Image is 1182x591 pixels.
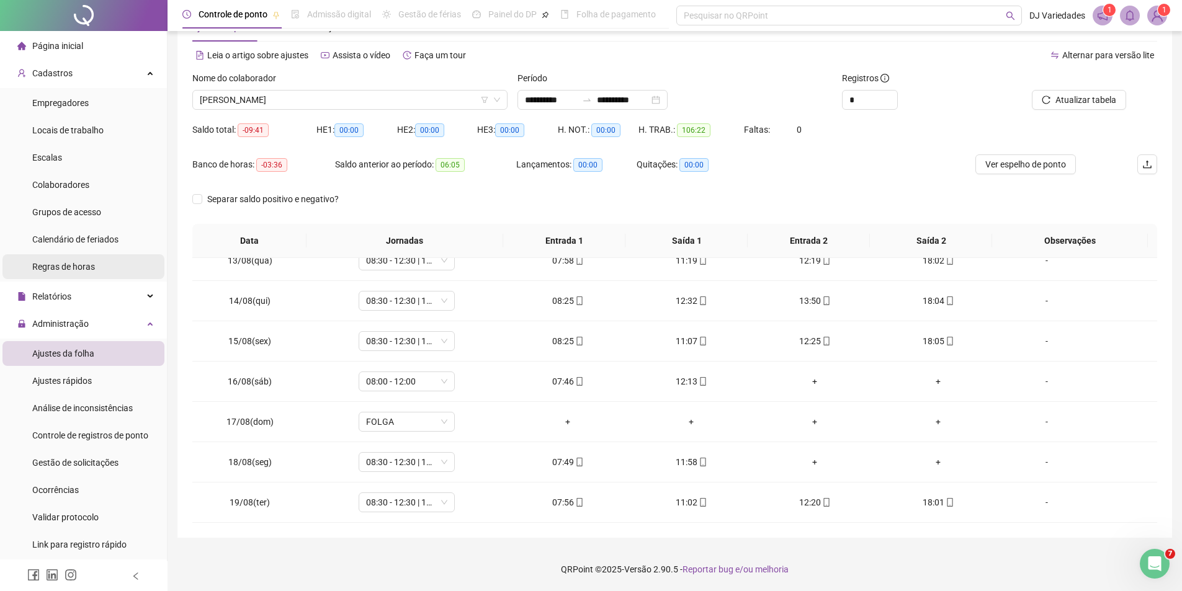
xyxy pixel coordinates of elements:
div: 11:19 [640,254,743,267]
span: Administração [32,319,89,329]
span: linkedin [46,569,58,581]
div: - [1010,294,1083,308]
div: - [1010,415,1083,429]
span: upload [1142,159,1152,169]
span: Faça um tour [414,50,466,60]
span: mobile [574,337,584,345]
span: Folha de pagamento [576,9,656,19]
img: 88163 [1148,6,1166,25]
span: -09:41 [238,123,269,137]
div: 07:46 [516,375,620,388]
div: 07:56 [516,495,620,509]
span: mobile [574,296,584,305]
span: Controle de ponto [199,9,267,19]
span: Validar protocolo [32,512,99,522]
span: pushpin [272,11,280,19]
span: 16/08(sáb) [228,376,272,386]
span: file-text [195,51,204,60]
span: sun [382,10,391,19]
th: Jornadas [307,224,503,258]
span: filter [481,96,488,104]
span: Ver espelho de ponto [985,158,1066,171]
span: Faltas: [744,125,772,135]
button: Atualizar tabela [1032,90,1126,110]
span: mobile [821,337,831,345]
span: file [17,292,26,301]
span: Gestão de solicitações [32,458,119,468]
div: - [1010,495,1083,509]
span: history [403,51,411,60]
span: Análise de inconsistências [32,403,133,413]
span: mobile [574,377,584,386]
div: + [763,455,867,469]
span: 08:30 - 12:30 | 14:00 - 18:00 [366,251,447,270]
span: 18/08(seg) [228,457,272,467]
div: H. NOT.: [558,123,638,137]
div: 12:20 [763,495,867,509]
span: reload [1042,96,1050,104]
span: Colaboradores [32,180,89,190]
span: Gestão de férias [398,9,461,19]
span: facebook [27,569,40,581]
span: 08:30 - 12:30 | 14:00 - 18:00 [366,493,447,512]
span: mobile [697,498,707,507]
div: 13:50 [763,294,867,308]
span: file-done [291,10,300,19]
span: mobile [944,296,954,305]
div: - [1010,254,1083,267]
span: 08:30 - 12:30 | 14:00 - 18:00 [366,291,447,310]
span: search [1006,11,1015,20]
div: Quitações: [637,158,757,172]
span: mobile [697,296,707,305]
span: 00:00 [679,158,709,172]
div: 12:32 [640,294,743,308]
span: 08:30 - 12:30 | 14:00 - 18:00 [366,453,447,471]
span: mobile [821,296,831,305]
div: - [1010,334,1083,348]
span: mobile [944,498,954,507]
span: user-add [17,69,26,78]
span: 1 [1108,6,1112,14]
div: 12:19 [763,254,867,267]
span: Relatórios [32,291,71,301]
span: DJ Variedades [1029,9,1085,22]
span: Reportar bug e/ou melhoria [683,564,789,574]
span: mobile [574,256,584,265]
span: 06:05 [436,158,465,172]
div: 08:25 [516,294,620,308]
span: info-circle [880,74,889,82]
span: 08:30 - 12:30 | 14:00 - 18:00 [366,332,447,350]
span: Versão [624,564,651,574]
th: Entrada 2 [748,224,870,258]
span: pushpin [542,11,549,19]
span: bell [1124,10,1135,21]
span: Link para registro rápido [32,540,127,549]
div: - [1010,375,1083,388]
div: 18:01 [887,495,990,509]
div: + [887,455,990,469]
span: clock-circle [182,10,191,19]
span: EVA KAROLINA DE OLIVEIRA KOENIG [200,91,500,109]
div: + [640,415,743,429]
div: + [763,415,867,429]
div: 07:49 [516,455,620,469]
sup: 1 [1103,4,1116,16]
div: 12:25 [763,334,867,348]
div: + [887,375,990,388]
footer: QRPoint © 2025 - 2.90.5 - [168,548,1182,591]
span: mobile [574,498,584,507]
span: Locais de trabalho [32,125,104,135]
span: Ocorrências [32,485,79,495]
span: swap-right [582,95,592,105]
span: Regras de horas [32,262,95,272]
span: book [560,10,569,19]
div: Banco de horas: [192,158,335,172]
div: Saldo total: [192,123,316,137]
span: Atualizar tabela [1055,93,1116,107]
span: Alternar para versão lite [1062,50,1154,60]
span: 14/08(qui) [229,296,271,306]
span: Leia o artigo sobre ajustes [207,50,308,60]
span: to [582,95,592,105]
span: 1 [1162,6,1166,14]
div: 18:04 [887,294,990,308]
